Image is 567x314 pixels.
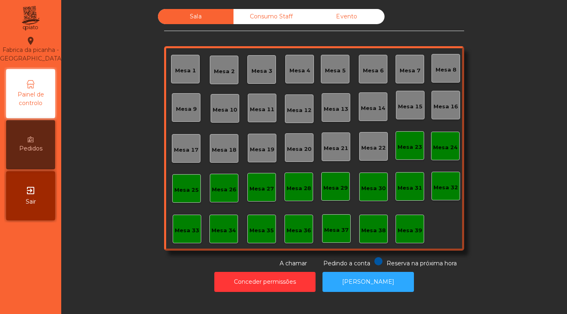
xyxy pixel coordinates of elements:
div: Mesa 20 [287,145,311,153]
button: [PERSON_NAME] [322,272,414,292]
div: Mesa 19 [250,146,274,154]
div: Mesa 4 [289,67,310,75]
div: Mesa 1 [175,67,196,75]
div: Mesa 14 [361,104,385,112]
i: exit_to_app [26,186,36,195]
img: qpiato [20,4,40,33]
div: Mesa 12 [287,106,311,114]
div: Mesa 34 [211,227,236,235]
div: Mesa 23 [398,143,422,151]
div: Mesa 8 [436,66,456,74]
div: Mesa 27 [249,185,274,193]
div: Mesa 36 [287,227,311,235]
div: Evento [309,9,385,24]
div: Mesa 33 [175,227,199,235]
div: Sala [158,9,233,24]
span: Painel de controlo [8,90,53,108]
span: Pedidos [19,144,42,153]
div: Mesa 30 [361,184,386,193]
div: Mesa 11 [250,105,274,114]
span: A chamar [280,260,307,267]
div: Mesa 2 [214,67,235,76]
span: Pedindo a conta [323,260,370,267]
div: Mesa 18 [212,146,236,154]
div: Mesa 32 [434,184,458,192]
div: Mesa 25 [174,186,199,194]
div: Mesa 5 [325,67,346,75]
span: Reserva na próxima hora [387,260,457,267]
div: Mesa 24 [433,144,458,152]
div: Mesa 38 [361,227,386,235]
div: Mesa 6 [363,67,384,75]
i: location_on [26,36,36,46]
div: Mesa 22 [361,144,386,152]
div: Mesa 35 [249,227,274,235]
div: Mesa 31 [398,184,422,192]
div: Mesa 9 [176,105,197,113]
div: Mesa 13 [324,105,348,113]
div: Mesa 7 [400,67,420,75]
div: Mesa 28 [287,184,311,193]
div: Mesa 15 [398,103,422,111]
div: Mesa 17 [174,146,198,154]
div: Mesa 29 [323,184,348,192]
div: Mesa 21 [324,144,348,153]
div: Mesa 16 [434,103,458,111]
div: Mesa 39 [398,227,422,235]
span: Sair [26,197,36,206]
button: Conceder permissões [214,272,316,292]
div: Consumo Staff [233,9,309,24]
div: Mesa 37 [324,226,349,234]
div: Mesa 10 [213,106,237,114]
div: Mesa 3 [251,67,272,75]
div: Mesa 26 [212,186,236,194]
